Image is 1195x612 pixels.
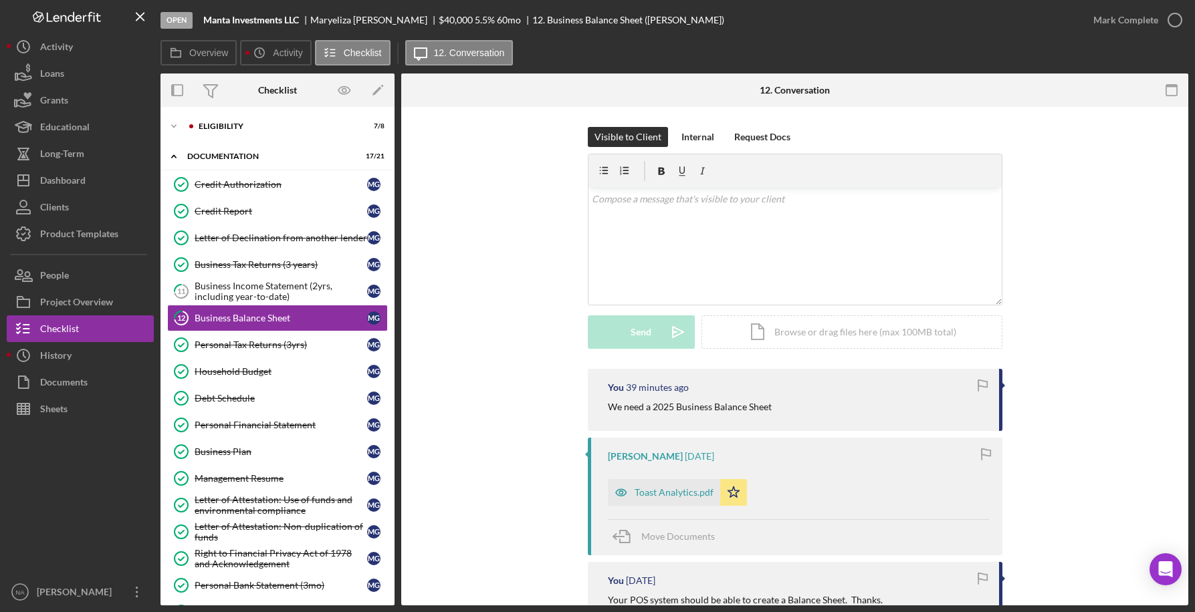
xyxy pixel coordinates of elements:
[7,87,154,114] button: Grants
[7,369,154,396] button: Documents
[367,285,381,298] div: M G
[367,472,381,485] div: M G
[167,171,388,198] a: Credit AuthorizationMG
[1093,7,1158,33] div: Mark Complete
[195,473,367,484] div: Management Resume
[681,127,714,147] div: Internal
[7,140,154,167] button: Long-Term
[167,545,388,572] a: Right to Financial Privacy Act of 1978 and AcknowledgementMG
[195,446,367,457] div: Business Plan
[15,589,25,596] text: NA
[167,224,388,251] a: Letter of Declination from another lenderMG
[167,331,388,358] a: Personal Tax Returns (3yrs)MG
[7,167,154,194] button: Dashboard
[195,366,367,377] div: Household Budget
[7,220,154,247] button: Product Templates
[626,575,655,586] time: 2025-09-13 04:15
[177,313,185,322] tspan: 12
[167,198,388,224] a: Credit ReportMG
[195,179,367,190] div: Credit Authorization
[367,311,381,325] div: M G
[1080,7,1188,33] button: Mark Complete
[167,492,388,518] a: Letter of Attestation: Use of funds and environmental complianceMG
[189,47,228,58] label: Overview
[40,289,113,319] div: Project Overview
[360,122,385,130] div: 7 / 8
[608,382,624,393] div: You
[7,262,154,289] button: People
[167,438,388,465] a: Business PlanMG
[187,152,351,160] div: Documentation
[7,396,154,422] button: Sheets
[367,445,381,458] div: M G
[7,342,154,369] button: History
[608,593,883,607] p: Your POS system should be able to create a Balance Sheet. Thanks.
[367,178,381,191] div: M G
[315,40,391,65] button: Checklist
[608,520,728,553] button: Move Documents
[7,114,154,140] button: Educational
[675,127,721,147] button: Internal
[40,342,72,372] div: History
[635,487,714,498] div: Toast Analytics.pdf
[367,204,381,218] div: M G
[310,15,439,25] div: Maryeliza [PERSON_NAME]
[195,259,367,270] div: Business Tax Returns (3 years)
[367,498,381,512] div: M G
[367,365,381,378] div: M G
[40,114,90,144] div: Educational
[195,521,367,543] div: Letter of Attestation: Non-duplication of funds
[177,287,185,295] tspan: 11
[160,40,237,65] button: Overview
[641,530,715,542] span: Move Documents
[40,369,88,399] div: Documents
[195,494,367,516] div: Letter of Attestation: Use of funds and environmental compliance
[7,33,154,60] button: Activity
[40,220,118,251] div: Product Templates
[40,315,79,345] div: Checklist
[40,33,73,63] div: Activity
[7,60,154,87] button: Loans
[594,127,661,147] div: Visible to Client
[195,281,367,302] div: Business Income Statement (2yrs, including year-to-date)
[760,85,830,96] div: 12. Conversation
[167,251,388,278] a: Business Tax Returns (3 years)MG
[360,152,385,160] div: 17 / 21
[685,451,714,462] time: 2025-09-17 08:14
[7,315,154,342] button: Checklist
[626,382,689,393] time: 2025-09-20 01:42
[608,400,772,414] p: We need a 2025 Business Balance Sheet
[195,420,367,430] div: Personal Financial Statement
[40,262,69,292] div: People
[7,289,154,315] button: Project Overview
[439,14,473,25] span: $40,000
[588,315,695,349] button: Send
[195,206,367,216] div: Credit Report
[1150,553,1182,585] div: Open Intercom Messenger
[167,572,388,599] a: Personal Bank Statement (3mo)MG
[734,127,790,147] div: Request Docs
[367,231,381,245] div: M G
[40,194,69,224] div: Clients
[532,15,724,25] div: 12. Business Balance Sheet ([PERSON_NAME])
[195,339,367,350] div: Personal Tax Returns (3yrs)
[367,392,381,405] div: M G
[167,412,388,438] a: Personal Financial StatementMG
[588,127,668,147] button: Visible to Client
[367,552,381,565] div: M G
[195,233,367,243] div: Letter of Declination from another lender
[167,518,388,545] a: Letter of Attestation: Non-duplication of fundsMG
[167,278,388,305] a: 11Business Income Statement (2yrs, including year-to-date)MG
[367,525,381,539] div: M G
[367,418,381,432] div: M G
[167,465,388,492] a: Management ResumeMG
